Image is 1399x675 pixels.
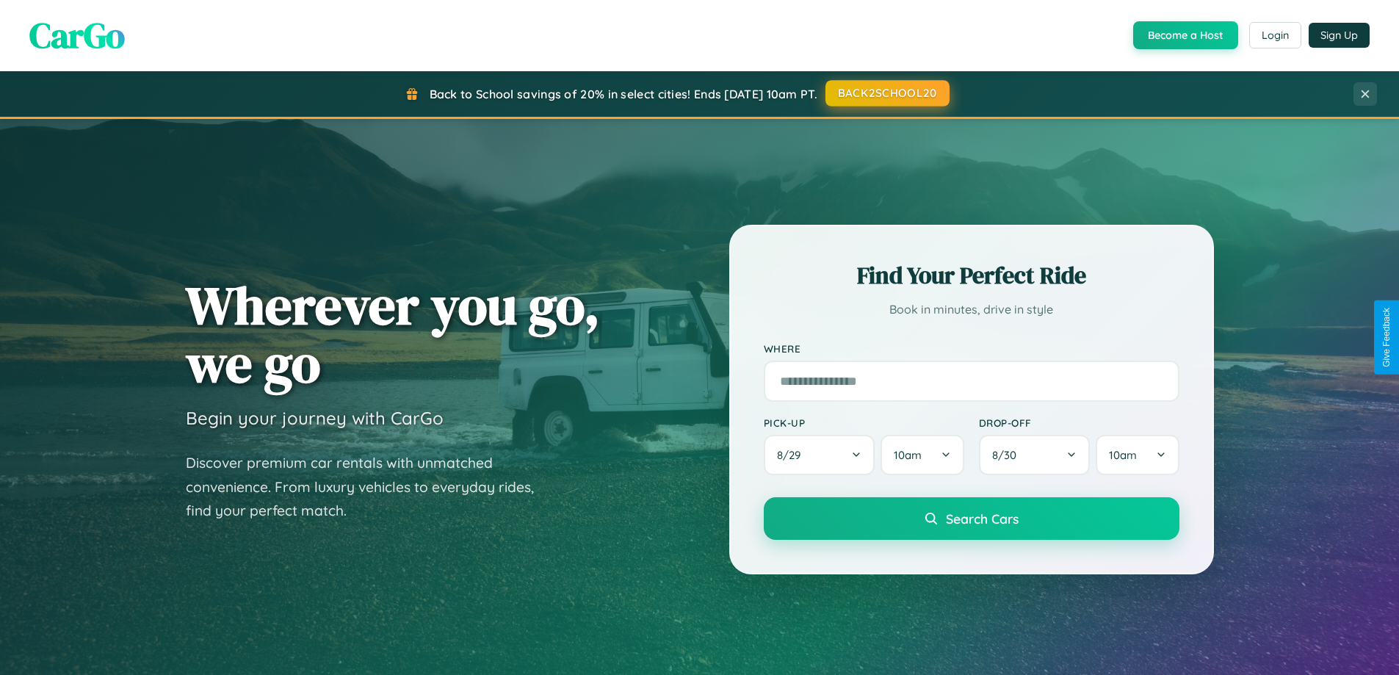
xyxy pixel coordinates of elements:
button: Sign Up [1309,23,1370,48]
span: Search Cars [946,510,1019,527]
button: 10am [881,435,964,475]
label: Where [764,342,1179,355]
span: 10am [1109,448,1137,462]
button: BACK2SCHOOL20 [825,80,950,107]
span: 10am [894,448,922,462]
button: Search Cars [764,497,1179,540]
button: Login [1249,22,1301,48]
span: 8 / 29 [777,448,808,462]
label: Drop-off [979,416,1179,429]
button: 10am [1096,435,1179,475]
span: 8 / 30 [992,448,1024,462]
button: Become a Host [1133,21,1238,49]
h1: Wherever you go, we go [186,276,600,392]
div: Give Feedback [1381,308,1392,367]
button: 8/29 [764,435,875,475]
h2: Find Your Perfect Ride [764,259,1179,292]
p: Book in minutes, drive in style [764,299,1179,320]
p: Discover premium car rentals with unmatched convenience. From luxury vehicles to everyday rides, ... [186,451,553,523]
span: Back to School savings of 20% in select cities! Ends [DATE] 10am PT. [430,87,817,101]
h3: Begin your journey with CarGo [186,407,444,429]
span: CarGo [29,11,125,59]
button: 8/30 [979,435,1091,475]
label: Pick-up [764,416,964,429]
